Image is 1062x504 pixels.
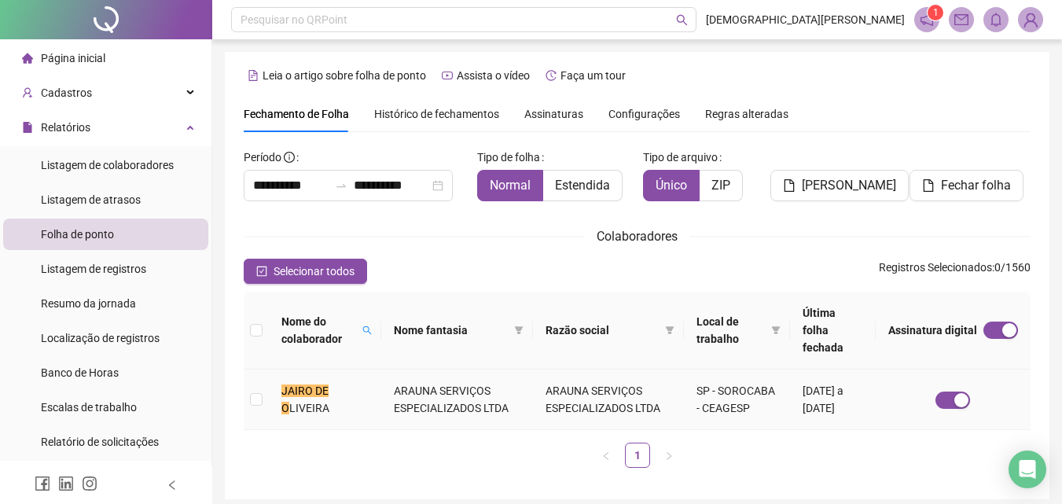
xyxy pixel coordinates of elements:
span: youtube [442,70,453,81]
span: Nome do colaborador [281,313,356,348]
li: Página anterior [593,443,619,468]
td: ARAUNA SERVIÇOS ESPECIALIZADOS LTDA [381,370,532,430]
li: Próxima página [656,443,682,468]
span: Colaboradores [597,229,678,244]
span: [PERSON_NAME] [802,176,896,195]
span: filter [514,326,524,335]
span: user-add [22,87,33,98]
span: Histórico de fechamentos [374,108,499,120]
span: Local de trabalho [696,313,765,348]
li: 1 [625,443,650,468]
span: Listagem de registros [41,263,146,275]
span: check-square [256,266,267,277]
button: right [656,443,682,468]
span: filter [768,310,784,351]
span: : 0 / 1560 [879,259,1031,284]
span: Configurações [608,109,680,120]
span: linkedin [58,476,74,491]
mark: JAIRO DE O [281,384,329,414]
span: ZIP [711,178,730,193]
span: Localização de registros [41,332,160,344]
span: Banco de Horas [41,366,119,379]
button: Fechar folha [909,170,1023,201]
span: Página inicial [41,52,105,64]
span: Assinaturas [524,109,583,120]
td: [DATE] a [DATE] [790,370,876,430]
span: file [783,179,796,192]
span: Tipo de folha [477,149,540,166]
span: search [359,310,375,351]
span: filter [771,326,781,335]
span: Estendida [555,178,610,193]
span: facebook [35,476,50,491]
sup: 1 [928,5,943,20]
span: Registros Selecionados [879,261,992,274]
td: ARAUNA SERVIÇOS ESPECIALIZADOS LTDA [533,370,684,430]
span: 1 [933,7,939,18]
button: [PERSON_NAME] [770,170,909,201]
th: Última folha fechada [790,292,876,370]
span: Relatório de solicitações [41,436,159,448]
span: home [22,53,33,64]
span: Fechamento de Folha [244,108,349,120]
span: Cadastros [41,86,92,99]
span: Razão social [546,322,659,339]
span: file [922,179,935,192]
span: filter [511,318,527,342]
span: Período [244,151,281,164]
span: filter [662,318,678,342]
span: Selecionar todos [274,263,355,280]
span: LIVEIRA [289,402,329,414]
span: Regras alteradas [705,109,788,120]
span: left [601,451,611,461]
div: Open Intercom Messenger [1009,451,1046,488]
span: swap-right [335,179,347,192]
span: Tipo de arquivo [643,149,718,166]
span: Assista o vídeo [457,69,530,82]
span: bell [989,13,1003,27]
span: history [546,70,557,81]
span: Nome fantasia [394,322,507,339]
span: notification [920,13,934,27]
span: search [362,326,372,335]
button: left [593,443,619,468]
span: [DEMOGRAPHIC_DATA][PERSON_NAME] [706,11,905,28]
td: SP - SOROCABA - CEAGESP [684,370,790,430]
button: Selecionar todos [244,259,367,284]
span: Folha de ponto [41,228,114,241]
span: mail [954,13,968,27]
span: Faça um tour [560,69,626,82]
span: Único [656,178,687,193]
span: right [664,451,674,461]
span: Assinatura digital [888,322,977,339]
span: Listagem de atrasos [41,193,141,206]
a: 1 [626,443,649,467]
span: Resumo da jornada [41,297,136,310]
span: search [676,14,688,26]
span: info-circle [284,152,295,163]
span: Escalas de trabalho [41,401,137,414]
span: to [335,179,347,192]
span: Relatórios [41,121,90,134]
span: Leia o artigo sobre folha de ponto [263,69,426,82]
span: Fechar folha [941,176,1011,195]
span: file-text [248,70,259,81]
span: Listagem de colaboradores [41,159,174,171]
img: 69351 [1019,8,1042,31]
span: Normal [490,178,531,193]
span: file [22,122,33,133]
span: filter [665,326,674,335]
span: left [167,480,178,491]
span: instagram [82,476,97,491]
